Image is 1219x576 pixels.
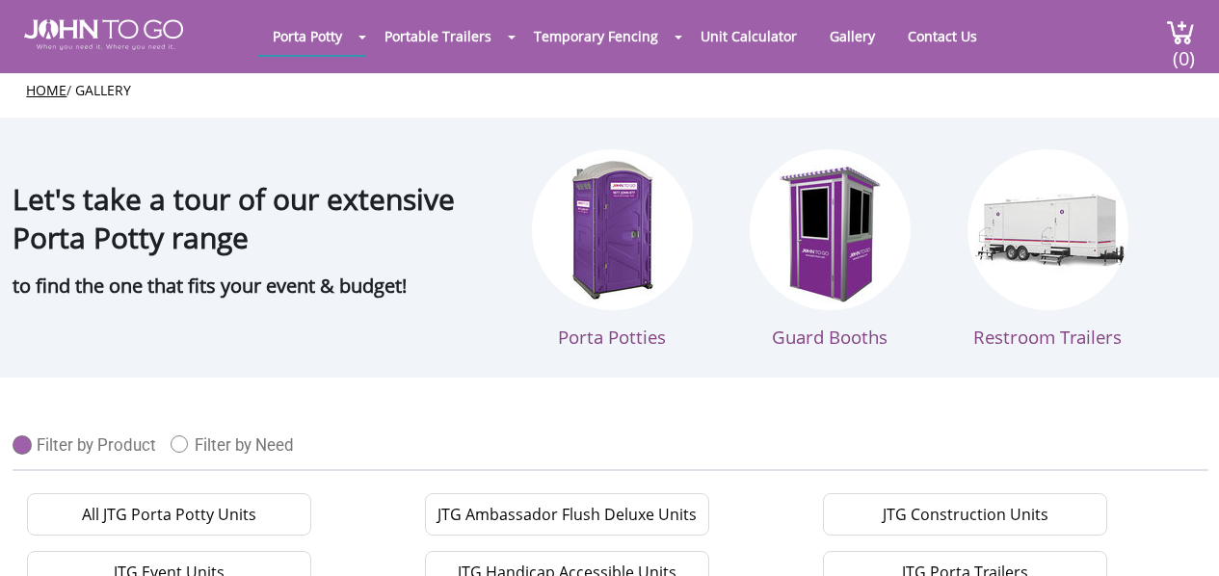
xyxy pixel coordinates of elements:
a: Temporary Fencing [519,17,673,55]
a: Contact Us [893,17,992,55]
p: to find the one that fits your event & budget! [13,267,493,305]
a: Restroom Trailers [967,149,1128,349]
a: Home [26,81,66,99]
a: JTG Ambassador Flush Deluxe Units [425,493,709,536]
img: cart a [1166,19,1195,45]
a: Gallery [815,17,889,55]
a: Porta Potty [258,17,357,55]
span: (0) [1172,30,1195,71]
img: Porta Potties [532,149,693,310]
span: Restroom Trailers [973,325,1122,349]
a: Unit Calculator [686,17,811,55]
span: Porta Potties [558,325,666,349]
ul: / [26,81,1192,100]
a: Guard Booths [750,149,911,349]
img: JOHN to go [24,19,183,50]
img: Guard booths [750,149,911,310]
a: Filter by Product [13,426,171,455]
a: Filter by Need [171,426,308,455]
a: Gallery [75,81,131,99]
span: Guard Booths [772,325,888,349]
a: Portable Trailers [370,17,506,55]
a: All JTG Porta Potty Units [27,493,311,536]
a: Porta Potties [532,149,693,349]
img: Restroon Trailers [967,149,1128,310]
a: JTG Construction Units [823,493,1107,536]
h1: Let's take a tour of our extensive Porta Potty range [13,137,493,257]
